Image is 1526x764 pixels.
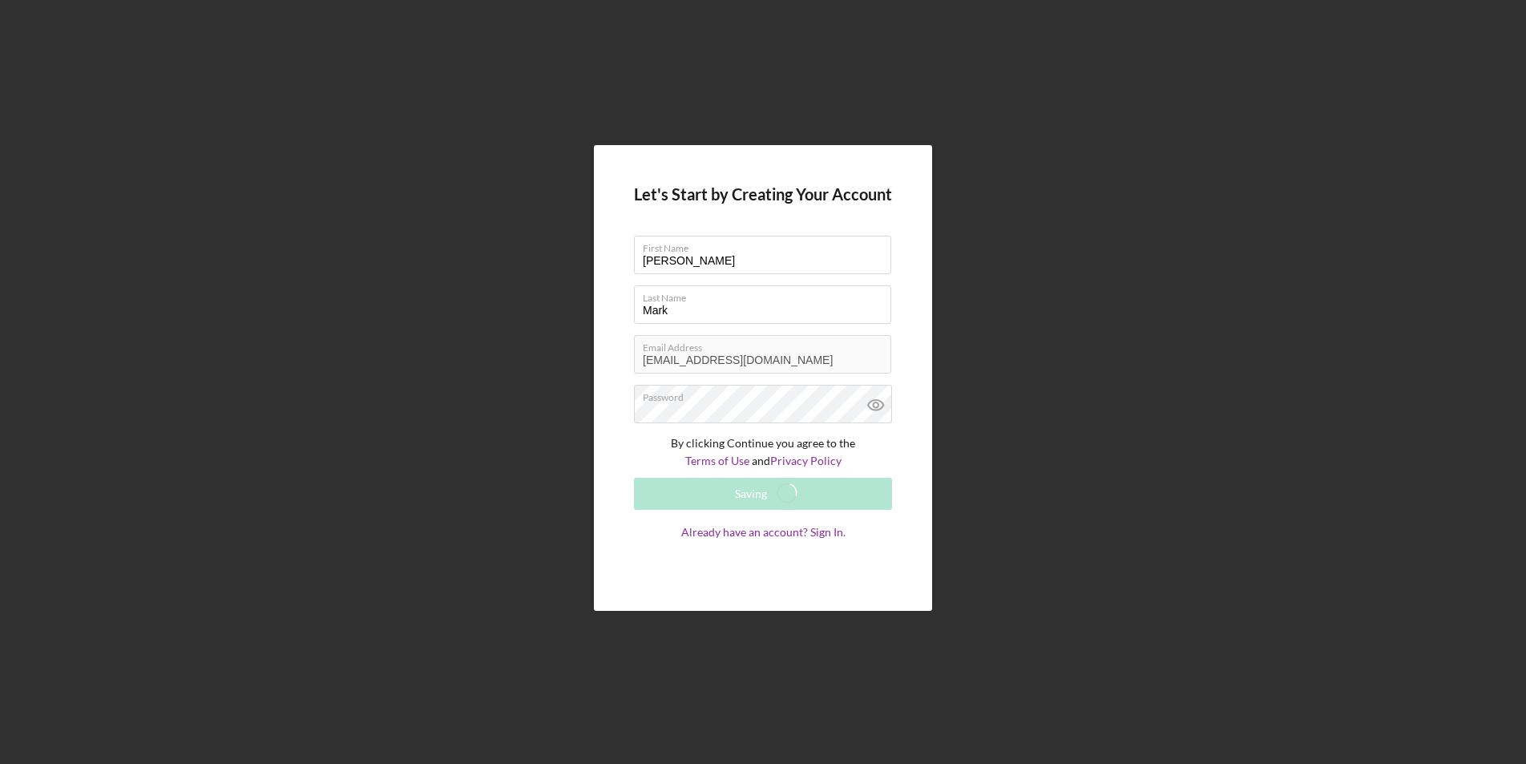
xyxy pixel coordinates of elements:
[643,336,891,354] label: Email Address
[735,478,767,510] div: Saving
[634,185,892,204] h4: Let's Start by Creating Your Account
[634,435,892,471] p: By clicking Continue you agree to the and
[685,454,749,467] a: Terms of Use
[634,526,892,571] a: Already have an account? Sign In.
[643,286,891,304] label: Last Name
[770,454,842,467] a: Privacy Policy
[643,386,891,403] label: Password
[634,478,892,510] button: Saving
[643,236,891,254] label: First Name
